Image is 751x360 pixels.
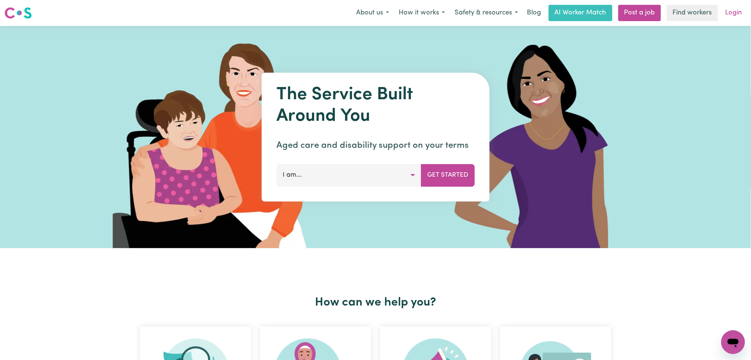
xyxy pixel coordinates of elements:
a: AI Worker Match [549,5,612,21]
a: Careseekers logo [4,4,32,21]
button: How it works [394,5,450,21]
p: Aged care and disability support on your terms [276,139,475,152]
h1: The Service Built Around You [276,84,475,127]
h2: How can we help you? [136,296,616,310]
button: Get Started [421,164,475,186]
a: Login [721,5,747,21]
button: About us [351,5,394,21]
iframe: Button to launch messaging window [721,330,745,354]
a: Blog [523,5,546,21]
button: Safety & resources [450,5,523,21]
a: Post a job [618,5,661,21]
a: Find workers [667,5,718,21]
img: Careseekers logo [4,6,32,20]
button: I am... [276,164,421,186]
